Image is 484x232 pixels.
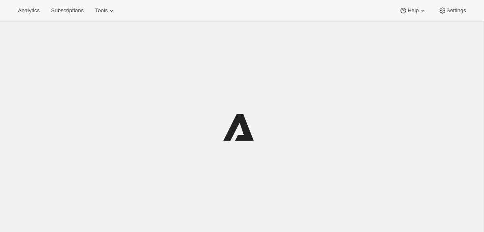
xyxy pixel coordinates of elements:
span: Settings [447,7,466,14]
span: Subscriptions [51,7,84,14]
span: Tools [95,7,108,14]
span: Help [407,7,418,14]
button: Tools [90,5,121,16]
button: Analytics [13,5,44,16]
span: Analytics [18,7,40,14]
button: Help [394,5,431,16]
button: Subscriptions [46,5,88,16]
button: Settings [433,5,471,16]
